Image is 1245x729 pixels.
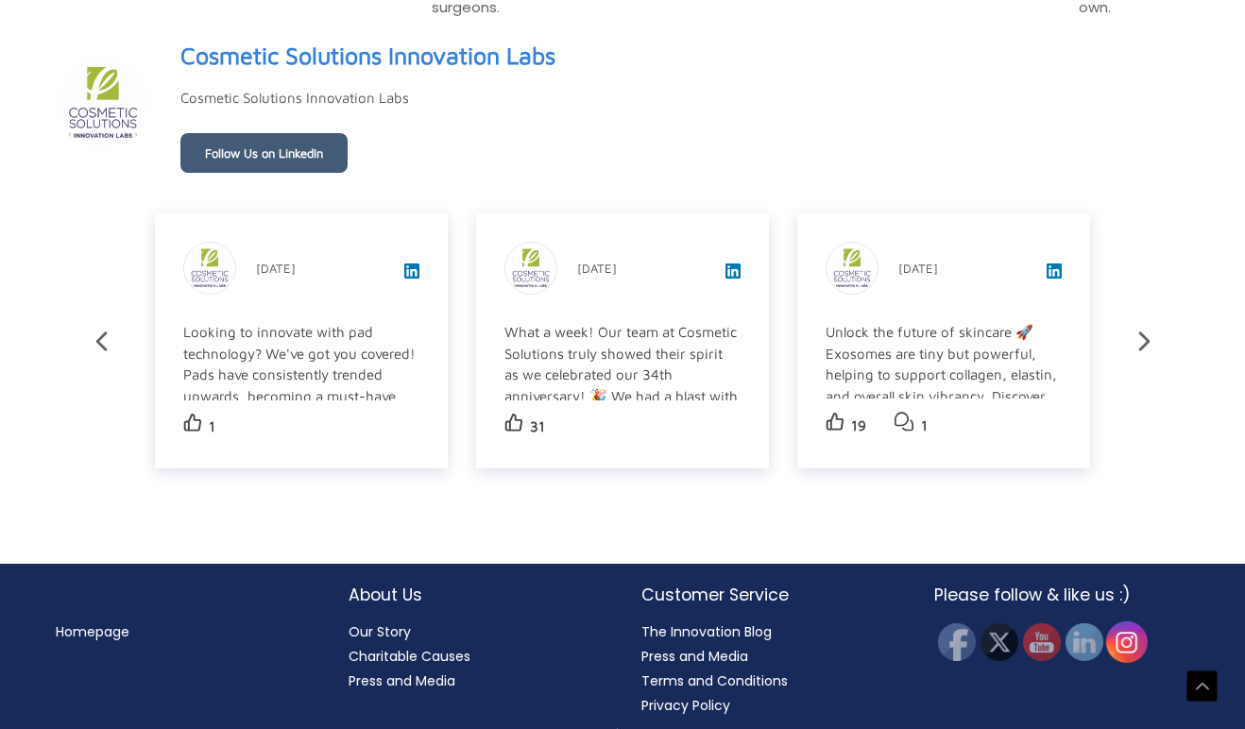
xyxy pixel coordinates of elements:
[641,619,896,718] nav: Customer Service
[184,243,235,294] img: sk-post-userpic
[180,85,409,111] p: Cosmetic Solutions Innovation Labs
[180,34,555,77] a: View page on LinkedIn
[641,696,730,715] a: Privacy Policy
[981,623,1018,661] img: Twitter
[183,322,417,704] div: Looking to innovate with pad technology? We've got you covered! Pads have consistently trended up...
[504,322,738,704] div: What a week! Our team at Cosmetic Solutions truly showed their spirit as we celebrated our 34th a...
[209,414,215,440] p: 1
[56,622,129,641] a: Homepage
[505,243,556,294] img: sk-post-userpic
[641,647,748,666] a: Press and Media
[641,671,788,690] a: Terms and Conditions
[349,619,604,693] nav: About Us
[851,413,866,439] p: 19
[921,413,928,439] p: 1
[934,583,1189,607] h2: Please follow & like us :)
[641,622,772,641] a: The Innovation Blog
[725,265,741,281] a: View post on LinkedIn
[180,133,348,173] a: Follow Us on LinkedIn
[404,265,419,281] a: View post on LinkedIn
[827,243,878,294] img: sk-post-userpic
[349,671,455,690] a: Press and Media
[530,414,545,440] p: 31
[349,583,604,607] h2: About Us
[349,622,411,641] a: Our Story
[577,257,617,280] p: [DATE]
[826,322,1059,534] div: Unlock the future of skincare 🚀 Exosomes are tiny but powerful, helping to support collagen, elas...
[56,619,311,644] nav: Menu
[938,623,976,661] img: Facebook
[1047,265,1062,281] a: View post on LinkedIn
[349,647,470,666] a: Charitable Causes
[898,257,938,280] p: [DATE]
[256,257,296,280] p: [DATE]
[641,583,896,607] h2: Customer Service
[56,56,150,150] img: sk-header-picture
